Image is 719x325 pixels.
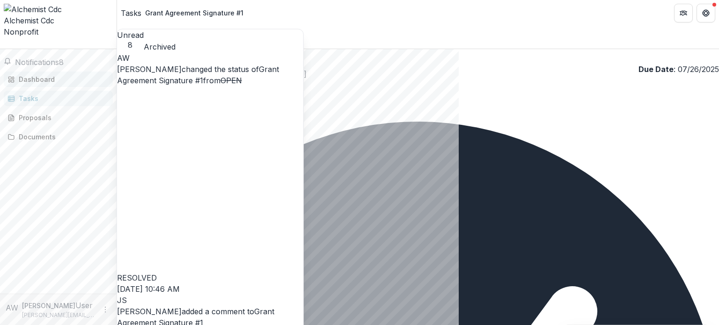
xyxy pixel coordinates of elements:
p: [PERSON_NAME] [22,301,75,311]
a: Dashboard [4,72,113,87]
a: Tasks [121,7,141,19]
button: Partners [674,4,693,22]
a: Documents [4,129,113,144]
div: Dashboard [19,74,105,84]
s: OPEN [220,76,242,85]
span: 8 [59,58,64,67]
span: [PERSON_NAME] [117,307,182,316]
span: Notifications [15,58,59,67]
span: RESOLVED [117,273,157,282]
div: Tasks [19,94,105,103]
a: Proposals [4,110,113,125]
img: Alchemist Cdc [4,4,113,15]
p: Alchemist Cdc - 2025 - Invitation Only Application [117,49,719,59]
div: Alma Wilcox [6,302,18,313]
div: Documents [19,132,105,142]
p: [DATE] 10:46 AM [117,283,303,295]
button: Notifications8 [4,57,64,68]
p: [PERSON_NAME][EMAIL_ADDRESS][DOMAIN_NAME] [22,311,96,319]
p: changed the status of from [117,64,303,283]
button: Archived [144,41,176,52]
p: : 07/26/2025 [638,64,719,75]
a: Grant Agreement Signature #1 [117,65,279,85]
div: Jacob Sack [117,295,303,306]
a: Tasks [4,91,113,106]
button: Unread [117,29,144,50]
span: Nonprofit [4,27,38,36]
div: Proposals [19,113,105,123]
span: 8 [117,41,144,50]
div: Alma Wilcox [117,52,303,64]
button: Get Help [697,4,715,22]
span: [PERSON_NAME] [117,65,182,74]
button: More [100,304,111,315]
strong: Due Date [638,65,674,74]
p: User [75,300,93,311]
div: Grant Agreement Signature #1 [145,8,243,18]
span: $ 30000 [117,113,719,122]
div: Alchemist Cdc [4,15,113,26]
nav: breadcrumb [121,6,247,20]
